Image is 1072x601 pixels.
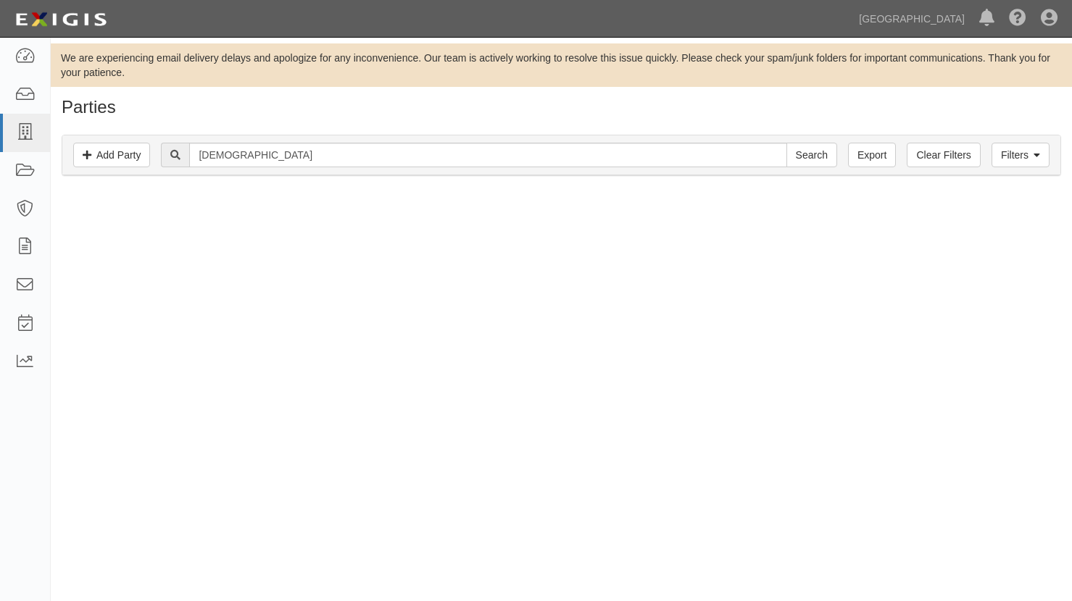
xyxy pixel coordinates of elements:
[992,143,1050,167] a: Filters
[786,143,837,167] input: Search
[848,143,896,167] a: Export
[907,143,980,167] a: Clear Filters
[189,143,786,167] input: Search
[1009,10,1026,28] i: Help Center - Complianz
[73,143,150,167] a: Add Party
[51,51,1072,80] div: We are experiencing email delivery delays and apologize for any inconvenience. Our team is active...
[11,7,111,33] img: logo-5460c22ac91f19d4615b14bd174203de0afe785f0fc80cf4dbbc73dc1793850b.png
[852,4,972,33] a: [GEOGRAPHIC_DATA]
[62,98,1061,117] h1: Parties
